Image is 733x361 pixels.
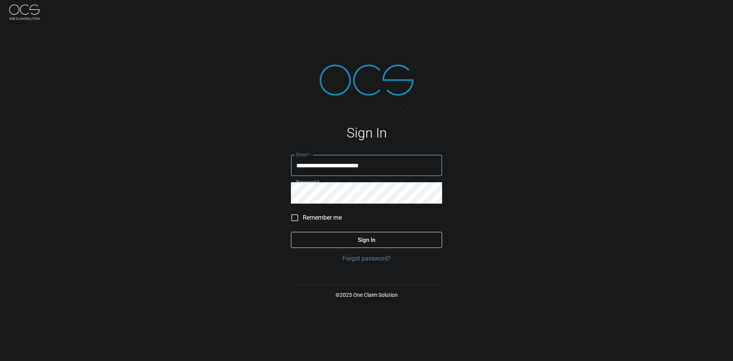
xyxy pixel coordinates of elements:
label: Email [296,151,311,158]
h1: Sign In [291,125,442,141]
img: ocs-logo-white-transparent.png [9,5,40,20]
img: ocs-logo-tra.png [320,65,414,112]
button: Sign In [291,232,442,248]
label: Password [296,179,319,185]
span: Remember me [303,213,342,222]
a: Forgot password? [291,254,442,263]
p: © 2025 One Claim Solution [291,291,442,299]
